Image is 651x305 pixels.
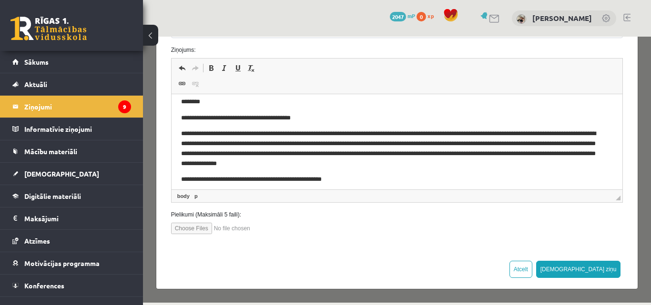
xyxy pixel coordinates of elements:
img: Šarlote Jete Ivanovska [517,14,526,24]
a: Informatīvie ziņojumi [12,118,131,140]
i: 9 [118,100,131,113]
a: Atkārtot (vadīšanas taustiņš+Y) [46,25,59,38]
label: Pielikumi (Maksimāli 5 faili): [21,174,488,182]
legend: Informatīvie ziņojumi [24,118,131,140]
span: Konferences [24,281,64,290]
span: 0 [417,12,426,21]
legend: Maksājumi [24,207,131,229]
span: Sākums [24,58,49,66]
span: 2047 [390,12,406,21]
a: Atcelt (vadīšanas taustiņš+Z) [32,25,46,38]
a: Digitālie materiāli [12,185,131,207]
span: Mērogot [473,159,478,164]
a: Treknraksts (vadīšanas taustiņš+B) [61,25,75,38]
a: Atzīmes [12,230,131,252]
iframe: Bagātinātā teksta redaktors, wiswyg-editor-47024747532560-1757580326-755 [29,58,480,153]
button: Atcelt [366,224,389,241]
a: Mācību materiāli [12,140,131,162]
body: Bagātinātā teksta redaktors, wiswyg-editor-47024747532560-1757580326-755 [10,3,442,107]
span: Atzīmes [24,236,50,245]
span: [DEMOGRAPHIC_DATA] [24,169,99,178]
a: Motivācijas programma [12,252,131,274]
a: Sākums [12,51,131,73]
a: p elements [50,155,57,164]
a: Maksājumi [12,207,131,229]
a: Aktuāli [12,73,131,95]
legend: Ziņojumi [24,96,131,118]
a: [DEMOGRAPHIC_DATA] [12,163,131,185]
a: [PERSON_NAME] [532,13,592,23]
label: Ziņojums: [21,9,488,18]
span: xp [427,12,434,20]
a: Noņemt stilus [102,25,115,38]
a: Slīpraksts (vadīšanas taustiņš+I) [75,25,88,38]
a: Ziņojumi9 [12,96,131,118]
span: Aktuāli [24,80,47,89]
a: Konferences [12,275,131,296]
span: mP [407,12,415,20]
a: Saite (vadīšanas taustiņš+K) [32,41,46,53]
a: 0 xp [417,12,438,20]
a: Pasvītrojums (vadīšanas taustiņš+U) [88,25,102,38]
a: 2047 mP [390,12,415,20]
a: Atsaistīt [46,41,59,53]
a: Rīgas 1. Tālmācības vidusskola [10,17,87,40]
span: Motivācijas programma [24,259,100,267]
span: Digitālie materiāli [24,192,81,200]
span: Mācību materiāli [24,147,77,156]
button: [DEMOGRAPHIC_DATA] ziņu [393,224,478,241]
a: body elements [32,155,49,164]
